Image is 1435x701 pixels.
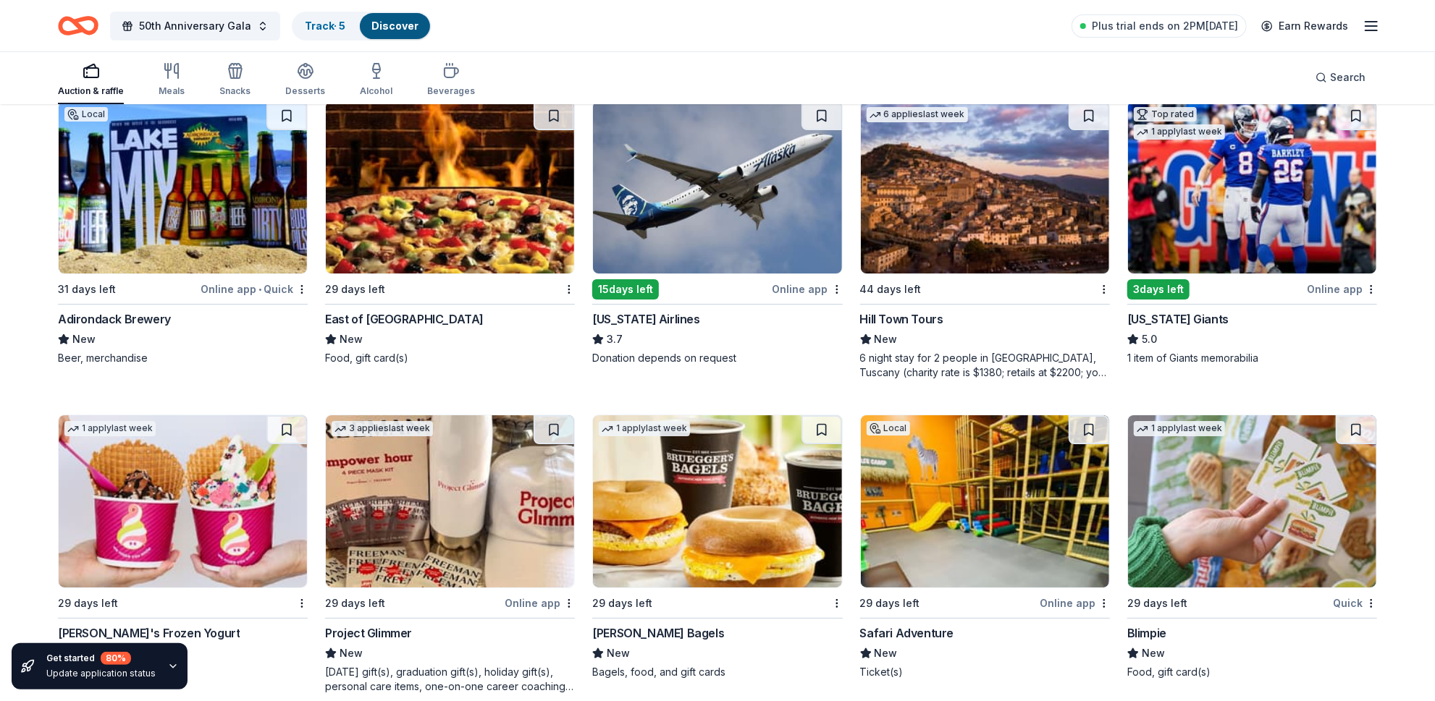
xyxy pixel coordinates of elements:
div: 29 days left [325,281,385,298]
img: Image for Alaska Airlines [593,101,841,273]
a: Home [58,9,98,43]
div: Blimpie [1127,624,1166,642]
button: Search [1304,63,1377,92]
div: 29 days left [592,595,652,612]
div: Top rated [1134,107,1197,122]
div: Meals [159,85,185,97]
span: 3.7 [607,331,623,348]
div: Ticket(s) [860,665,1110,679]
div: Local [867,421,910,436]
a: Image for Bruegger's Bagels1 applylast week29 days left[PERSON_NAME] BagelsNewBagels, food, and g... [592,415,842,679]
a: Image for Blimpie1 applylast week29 days leftQuickBlimpieNewFood, gift card(s) [1127,415,1377,679]
span: New [340,331,363,348]
a: Image for New York GiantsTop rated1 applylast week3days leftOnline app[US_STATE] Giants5.01 item ... [1127,101,1377,365]
div: [US_STATE] Airlines [592,310,699,328]
div: Quick [1333,594,1377,612]
div: Beverages [427,85,475,97]
div: 3 applies last week [332,421,433,436]
a: Image for Project Glimmer3 applieslast week29 days leftOnline appProject GlimmerNew[DATE] gift(s)... [325,415,575,694]
div: 1 apply last week [1134,124,1225,140]
img: Image for Project Glimmer [326,415,574,587]
div: Online app [1307,280,1377,298]
div: 29 days left [325,595,385,612]
div: Food, gift card(s) [325,351,575,365]
img: Image for Adirondack Brewery [59,101,307,273]
a: Earn Rewards [1253,13,1357,39]
div: Project Glimmer [325,624,412,642]
div: Online app Quick [201,280,308,298]
div: Adirondack Brewery [58,310,171,328]
div: 6 applies last week [867,107,968,122]
div: [DATE] gift(s), graduation gift(s), holiday gift(s), personal care items, one-on-one career coach... [325,665,575,694]
div: Beer, merchandise [58,351,308,365]
img: Image for East of Chicago [326,101,574,273]
div: Get started [46,652,156,665]
div: [PERSON_NAME]'s Frozen Yogurt [58,624,240,642]
div: 1 apply last week [1134,421,1225,436]
span: 50th Anniversary Gala [139,17,251,35]
a: Discover [371,20,418,32]
a: Image for Adirondack BreweryLocal31 days leftOnline app•QuickAdirondack BreweryNewBeer, merchandise [58,101,308,365]
div: 1 item of Giants memorabilia [1127,351,1377,365]
a: Image for Alaska Airlines15days leftOnline app[US_STATE] Airlines3.7Donation depends on request [592,101,842,365]
button: Snacks [219,56,251,104]
span: Plus trial ends on 2PM[DATE] [1092,17,1238,35]
span: New [72,331,96,348]
a: Image for Safari AdventureLocal29 days leftOnline appSafari AdventureNewTicket(s) [860,415,1110,679]
span: New [340,645,363,662]
div: Safari Adventure [860,624,954,642]
div: [US_STATE] Giants [1127,310,1229,328]
button: Track· 5Discover [292,12,432,41]
div: [PERSON_NAME] Bagels [592,624,724,642]
div: Desserts [285,85,325,97]
div: 3 days left [1127,279,1190,299]
div: Hill Town Tours [860,310,943,328]
div: Snacks [219,85,251,97]
span: • [258,284,261,295]
button: Meals [159,56,185,104]
div: Donation depends on request [592,351,842,365]
img: Image for Bruegger's Bagels [593,415,841,587]
a: Plus trial ends on 2PM[DATE] [1072,14,1247,38]
span: New [875,331,898,348]
div: 1 apply last week [599,421,690,436]
a: Track· 5 [305,20,345,32]
div: Online app [773,280,843,298]
span: New [607,645,630,662]
button: Desserts [285,56,325,104]
div: Food, gift card(s) [1127,665,1377,679]
a: Image for Hill Town Tours 6 applieslast week44 days leftHill Town ToursNew6 night stay for 2 peop... [860,101,1110,380]
img: Image for New York Giants [1128,101,1376,273]
a: Image for Menchie's Frozen Yogurt1 applylast week29 days left[PERSON_NAME]'s Frozen YogurtNewFroz... [58,415,308,679]
div: 29 days left [58,595,118,612]
a: Image for East of Chicago 29 days leftEast of [GEOGRAPHIC_DATA]NewFood, gift card(s) [325,101,575,365]
div: Local [64,107,108,122]
img: Image for Safari Adventure [861,415,1109,587]
div: Online app [1040,594,1110,612]
span: 5.0 [1142,331,1157,348]
button: Auction & raffle [58,56,124,104]
span: New [875,645,898,662]
img: Image for Blimpie [1128,415,1376,587]
div: Update application status [46,668,156,679]
button: Beverages [427,56,475,104]
button: 50th Anniversary Gala [110,12,280,41]
img: Image for Menchie's Frozen Yogurt [59,415,307,587]
div: 44 days left [860,281,922,298]
div: 1 apply last week [64,421,156,436]
div: 15 days left [592,279,659,299]
span: New [1142,645,1165,662]
div: Bagels, food, and gift cards [592,665,842,679]
button: Alcohol [360,56,392,104]
div: 29 days left [860,595,920,612]
div: Alcohol [360,85,392,97]
div: 80 % [101,652,131,665]
div: 29 days left [1127,595,1187,612]
div: East of [GEOGRAPHIC_DATA] [325,310,484,328]
span: Search [1330,69,1365,86]
div: 6 night stay for 2 people in [GEOGRAPHIC_DATA], Tuscany (charity rate is $1380; retails at $2200;... [860,351,1110,380]
div: 31 days left [58,281,116,298]
div: Auction & raffle [58,85,124,97]
div: Online app [505,594,575,612]
img: Image for Hill Town Tours [861,101,1109,273]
